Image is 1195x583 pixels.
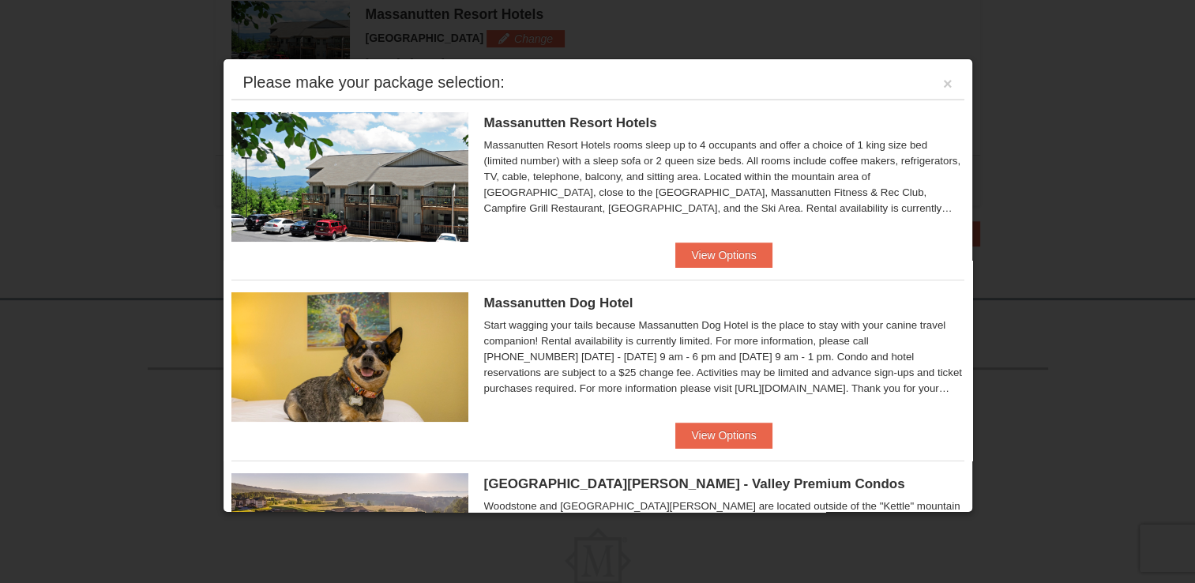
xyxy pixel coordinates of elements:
[484,295,633,310] span: Massanutten Dog Hotel
[484,498,964,577] div: Woodstone and [GEOGRAPHIC_DATA][PERSON_NAME] are located outside of the "Kettle" mountain area an...
[675,423,772,448] button: View Options
[484,318,964,397] div: Start wagging your tails because Massanutten Dog Hotel is the place to stay with your canine trav...
[484,476,905,491] span: [GEOGRAPHIC_DATA][PERSON_NAME] - Valley Premium Condos
[231,112,468,242] img: 19219026-1-e3b4ac8e.jpg
[243,74,505,90] div: Please make your package selection:
[675,243,772,268] button: View Options
[484,137,964,216] div: Massanutten Resort Hotels rooms sleep up to 4 occupants and offer a choice of 1 king size bed (li...
[943,76,953,92] button: ×
[484,115,657,130] span: Massanutten Resort Hotels
[231,292,468,422] img: 27428181-5-81c892a3.jpg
